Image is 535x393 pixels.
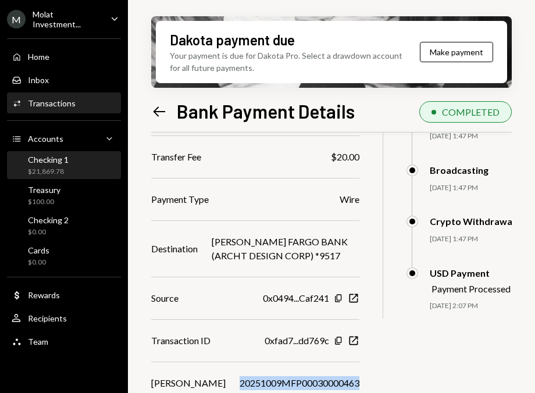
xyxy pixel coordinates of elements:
[7,284,121,305] a: Rewards
[7,10,26,28] div: M
[7,46,121,67] a: Home
[151,192,209,206] div: Payment Type
[33,9,101,29] div: Molat Investment...
[7,92,121,113] a: Transactions
[170,49,412,74] div: Your payment is due for Dakota Pro. Select a drawdown account for all future payments.
[28,185,60,195] div: Treasury
[430,165,488,176] div: Broadcasting
[28,313,67,323] div: Recipients
[28,98,76,108] div: Transactions
[28,134,63,144] div: Accounts
[212,235,359,263] div: [PERSON_NAME] FARGO BANK (ARCHT DESIGN CORP) *9517
[28,258,49,267] div: $0.00
[28,75,49,85] div: Inbox
[28,155,69,165] div: Checking 1
[151,376,226,390] div: [PERSON_NAME]
[331,150,359,164] div: $20.00
[431,283,511,294] div: Payment Processed
[28,215,69,225] div: Checking 2
[7,69,121,90] a: Inbox
[265,334,329,348] div: 0xfad7...dd769c
[28,167,69,177] div: $21,869.78
[170,30,295,49] div: Dakota payment due
[7,308,121,328] a: Recipients
[442,106,500,117] div: COMPLETED
[7,151,121,179] a: Checking 1$21,869.78
[28,197,60,207] div: $100.00
[240,376,359,390] div: 20251009MFP00030000463
[151,334,211,348] div: Transaction ID
[28,52,49,62] div: Home
[28,245,49,255] div: Cards
[7,331,121,352] a: Team
[28,337,48,346] div: Team
[151,291,179,305] div: Source
[263,291,329,305] div: 0x0494...Caf241
[420,42,493,62] button: Make payment
[430,267,511,278] div: USD Payment
[7,212,121,240] a: Checking 2$0.00
[28,290,60,300] div: Rewards
[7,128,121,149] a: Accounts
[151,242,198,256] div: Destination
[340,192,359,206] div: Wire
[177,99,355,123] h1: Bank Payment Details
[7,242,121,270] a: Cards$0.00
[7,181,121,209] a: Treasury$100.00
[151,150,201,164] div: Transfer Fee
[28,227,69,237] div: $0.00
